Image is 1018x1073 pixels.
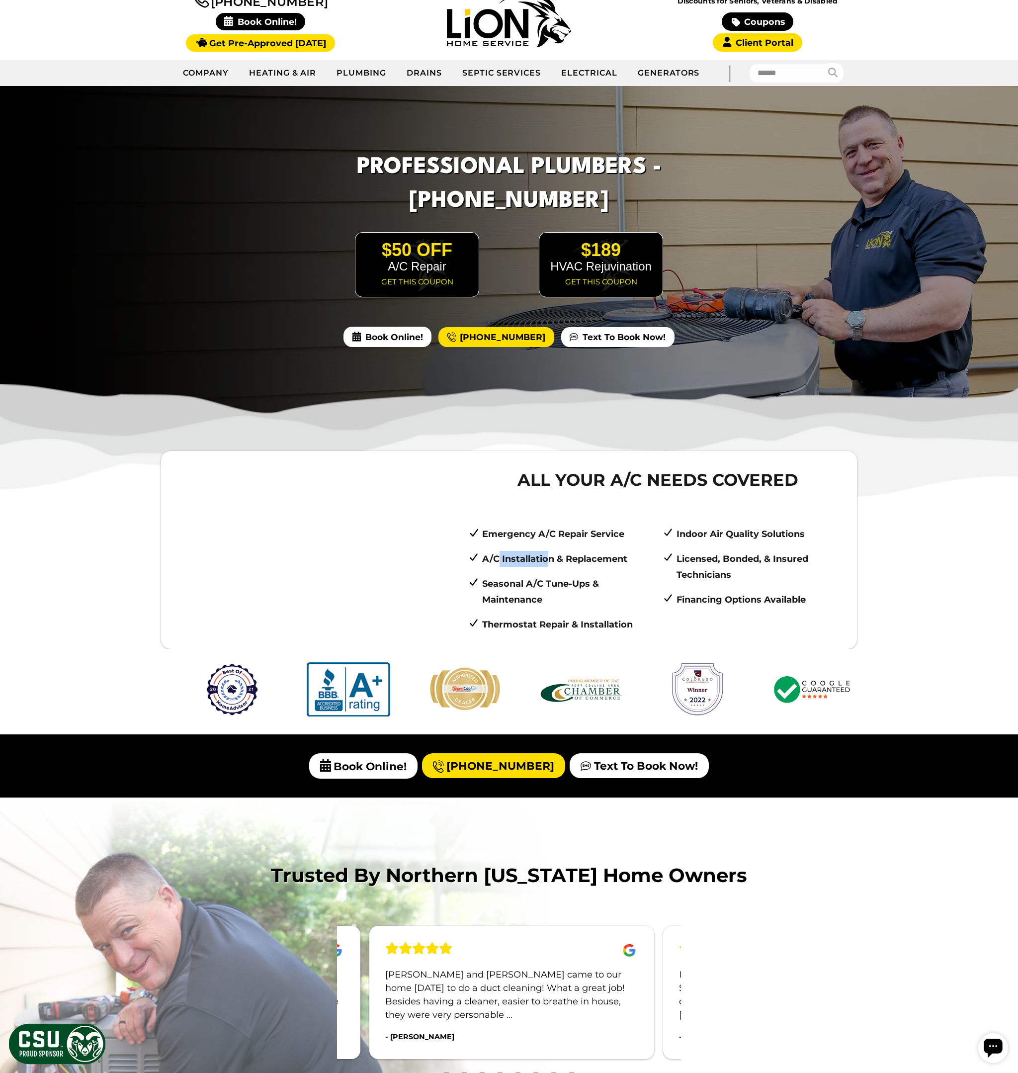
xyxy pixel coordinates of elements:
[709,60,749,86] div: |
[423,666,507,717] div: slide 5
[452,61,551,86] a: Septic Services
[655,663,740,720] div: slide 7
[7,1022,107,1066] img: CSU Sponsor Badge
[539,675,623,704] img: Fort Collins Chamber of Commerce member
[771,674,856,709] div: slide 8
[722,12,793,31] a: Coupons
[385,1032,454,1041] span: - [PERSON_NAME]
[677,592,848,608] p: Financing Options Available
[561,327,674,347] a: Text To Book Now!
[663,917,948,1069] div: slide 3
[677,551,848,583] p: Licensed, Bonded, & Insured Technicians
[677,526,848,542] p: Indoor Air Quality Solutions
[306,662,391,720] div: slide 4
[482,526,653,542] p: Emergency A/C Repair Service
[570,753,708,778] a: Text To Book Now!
[381,273,453,289] a: Get this coupon
[422,753,565,778] a: [PHONE_NUMBER]
[482,551,653,567] p: A/C Installation & Replacement
[565,273,637,289] a: Get this coupon
[438,327,554,347] a: [PHONE_NUMBER]
[620,942,638,959] img: Google Icon
[161,654,857,729] ul: carousel
[190,662,274,721] div: slide 3
[193,662,271,717] img: Best of HomeAdvisor 2021
[239,61,327,86] a: Heating & Air
[173,61,239,86] a: Company
[307,662,390,716] img: BBB A+ Rated
[679,968,932,1022] p: I have had the most awesome service from Lion Home Services. They had somebody at my house the ve...
[482,617,653,632] p: Thermostat Repair & Installation
[327,61,397,86] a: Plumbing
[271,861,747,890] span: Trusted by Northern [US_STATE] Home Owners
[186,34,335,52] a: Get Pre-Approved [DATE]
[4,4,34,34] div: Open chat widget
[328,151,690,217] h1: Professional Plumbers - [PHONE_NUMBER]
[369,917,654,1069] div: slide 2 (centered)
[539,675,623,708] div: slide 6
[216,13,306,30] span: Book Online!
[679,1032,748,1041] span: - [PERSON_NAME]
[343,327,431,347] span: Book Online!
[551,61,628,86] a: Electrical
[713,33,802,52] a: Client Portal
[170,461,441,636] iframe: Our History | Lion Home Service
[482,576,653,608] p: Seasonal A/C Tune-Ups & Maintenance
[309,753,417,779] span: Book Online!
[397,61,452,86] a: Drains
[468,467,848,492] span: All Your A/C Needs Covered
[772,674,855,705] img: Google Guaranteed
[385,968,638,1022] p: [PERSON_NAME] and [PERSON_NAME] came to our home [DATE] to do a duct cleaning! What a great job! ...
[628,61,710,86] a: Generators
